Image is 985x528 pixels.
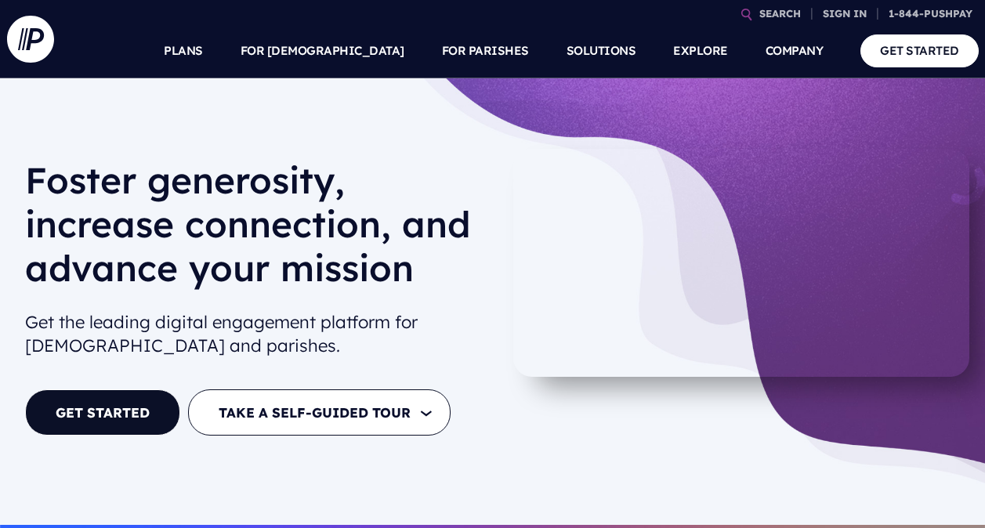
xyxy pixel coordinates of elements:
[25,158,486,302] h1: Foster generosity, increase connection, and advance your mission
[25,304,486,365] h2: Get the leading digital engagement platform for [DEMOGRAPHIC_DATA] and parishes.
[766,24,824,78] a: COMPANY
[25,389,180,436] a: GET STARTED
[164,24,203,78] a: PLANS
[442,24,529,78] a: FOR PARISHES
[860,34,979,67] a: GET STARTED
[673,24,728,78] a: EXPLORE
[567,24,636,78] a: SOLUTIONS
[188,389,451,436] button: TAKE A SELF-GUIDED TOUR
[241,24,404,78] a: FOR [DEMOGRAPHIC_DATA]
